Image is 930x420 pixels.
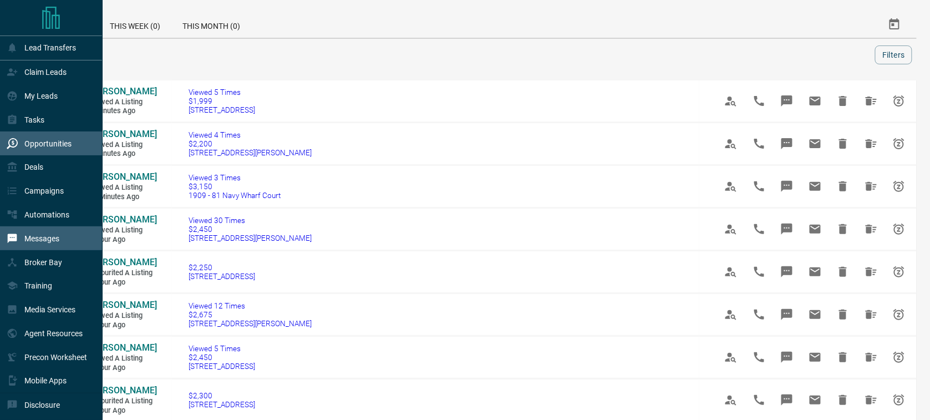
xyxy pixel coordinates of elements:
span: [STREET_ADDRESS] [189,105,255,114]
span: Viewed a Listing [90,226,156,235]
span: 55 minutes ago [90,193,156,202]
span: View Profile [718,259,744,285]
span: Viewed 12 Times [189,301,312,310]
span: [PERSON_NAME] [90,129,157,139]
span: $3,150 [189,182,281,191]
span: Email [802,88,829,114]
a: [PERSON_NAME] [90,257,156,269]
button: Select Date Range [881,11,908,38]
a: [PERSON_NAME] [90,171,156,183]
span: Snooze [886,344,912,371]
span: 9 minutes ago [90,149,156,159]
span: Call [746,216,773,242]
span: Message [774,344,800,371]
span: Viewed 30 Times [189,216,312,225]
span: 1 hour ago [90,278,156,287]
span: $2,200 [189,139,312,148]
span: Snooze [886,130,912,157]
span: Viewed a Listing [90,140,156,150]
span: Hide All from Manuel Gonzalez [858,259,885,285]
span: Viewed 4 Times [189,130,312,139]
span: Email [802,344,829,371]
span: [PERSON_NAME] [90,171,157,182]
span: Hide All from Manan Gogia [858,173,885,200]
span: Message [774,88,800,114]
span: $2,675 [189,310,312,319]
a: [PERSON_NAME] [90,385,156,397]
a: Viewed 12 Times$2,675[STREET_ADDRESS][PERSON_NAME] [189,301,312,328]
span: Snooze [886,173,912,200]
span: Viewed a Listing [90,354,156,363]
span: 1 hour ago [90,321,156,330]
span: Hide [830,173,856,200]
a: Viewed 30 Times$2,450[STREET_ADDRESS][PERSON_NAME] [189,216,312,242]
span: Message [774,173,800,200]
span: Snooze [886,259,912,285]
span: Email [802,173,829,200]
span: [STREET_ADDRESS] [189,272,255,281]
span: View Profile [718,88,744,114]
span: Email [802,216,829,242]
span: Call [746,387,773,413]
span: Hide [830,216,856,242]
a: [PERSON_NAME] [90,300,156,311]
span: Message [774,130,800,157]
a: [PERSON_NAME] [90,342,156,354]
a: Viewed 5 Times$1,999[STREET_ADDRESS] [189,88,255,114]
span: Hide All from Lillian Hsu [858,301,885,328]
a: $2,250[STREET_ADDRESS] [189,263,255,281]
div: This Month (0) [171,11,251,38]
span: Call [746,88,773,114]
span: Email [802,387,829,413]
span: [STREET_ADDRESS] [189,400,255,409]
span: View Profile [718,173,744,200]
a: Viewed 3 Times$3,1501909 - 81 Navy Wharf Court [189,173,281,200]
span: Email [802,130,829,157]
span: Hide [830,88,856,114]
span: [STREET_ADDRESS][PERSON_NAME] [189,234,312,242]
span: Viewed a Listing [90,98,156,107]
span: 1 hour ago [90,235,156,245]
span: Message [774,259,800,285]
span: Viewed a Listing [90,183,156,193]
span: 1 hour ago [90,363,156,373]
span: View Profile [718,216,744,242]
span: [PERSON_NAME] [90,300,157,310]
span: [STREET_ADDRESS] [189,362,255,371]
a: [PERSON_NAME] [90,214,156,226]
span: Message [774,301,800,328]
span: View Profile [718,387,744,413]
span: 1 hour ago [90,406,156,416]
a: [PERSON_NAME] [90,129,156,140]
span: $2,250 [189,263,255,272]
span: Message [774,216,800,242]
span: Viewed 5 Times [189,344,255,353]
span: Hide [830,387,856,413]
span: Favourited a Listing [90,397,156,406]
span: 3 minutes ago [90,107,156,116]
span: Email [802,259,829,285]
button: Filters [875,45,912,64]
a: Viewed 5 Times$2,450[STREET_ADDRESS] [189,344,255,371]
div: This Week (0) [99,11,171,38]
a: [PERSON_NAME] [90,86,156,98]
span: [PERSON_NAME] [90,214,157,225]
span: View Profile [718,344,744,371]
span: Email [802,301,829,328]
span: [PERSON_NAME] [90,385,157,396]
span: Favourited a Listing [90,269,156,278]
span: Snooze [886,88,912,114]
span: Message [774,387,800,413]
span: Snooze [886,387,912,413]
span: Hide [830,130,856,157]
span: 1909 - 81 Navy Wharf Court [189,191,281,200]
span: Hide All from Lillian Hsu [858,344,885,371]
span: Snooze [886,216,912,242]
span: $2,450 [189,353,255,362]
span: Viewed a Listing [90,311,156,321]
span: [STREET_ADDRESS][PERSON_NAME] [189,148,312,157]
span: Snooze [886,301,912,328]
span: Hide All from Manuel Gonzalez [858,387,885,413]
a: Viewed 4 Times$2,200[STREET_ADDRESS][PERSON_NAME] [189,130,312,157]
span: Hide [830,259,856,285]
